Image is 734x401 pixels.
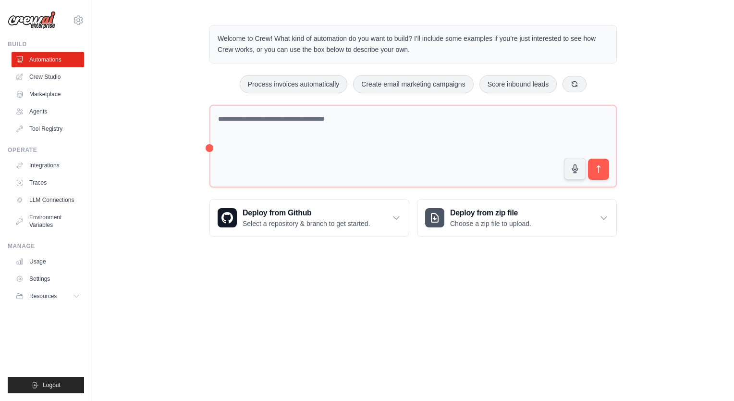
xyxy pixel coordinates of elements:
[12,158,84,173] a: Integrations
[29,292,57,300] span: Resources
[218,33,609,55] p: Welcome to Crew! What kind of automation do you want to build? I'll include some examples if you'...
[12,104,84,119] a: Agents
[353,75,473,93] button: Create email marketing campaigns
[240,75,348,93] button: Process invoices automatically
[12,69,84,85] a: Crew Studio
[450,219,531,228] p: Choose a zip file to upload.
[8,377,84,393] button: Logout
[450,207,531,219] h3: Deploy from zip file
[8,146,84,154] div: Operate
[12,288,84,304] button: Resources
[479,75,557,93] button: Score inbound leads
[12,192,84,208] a: LLM Connections
[12,271,84,287] a: Settings
[243,207,370,219] h3: Deploy from Github
[12,175,84,190] a: Traces
[12,254,84,269] a: Usage
[8,242,84,250] div: Manage
[12,52,84,67] a: Automations
[43,381,61,389] span: Logout
[12,210,84,233] a: Environment Variables
[243,219,370,228] p: Select a repository & branch to get started.
[8,11,56,29] img: Logo
[8,40,84,48] div: Build
[12,87,84,102] a: Marketplace
[12,121,84,137] a: Tool Registry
